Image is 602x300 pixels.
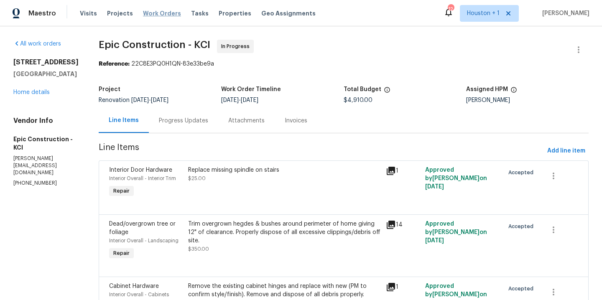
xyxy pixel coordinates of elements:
div: Attachments [228,117,265,125]
div: Trim overgrown hegdes & bushes around perimeter of home giving 12" of clearance. Properly dispose... [188,220,381,245]
span: Epic Construction - KCI [99,40,210,50]
span: Accepted [508,285,537,293]
span: $350.00 [188,247,209,252]
span: [DATE] [131,97,149,103]
span: Accepted [508,222,537,231]
h5: Assigned HPM [466,86,508,92]
span: Renovation [99,97,168,103]
div: Line Items [109,116,139,125]
div: 14 [386,220,420,230]
div: Progress Updates [159,117,208,125]
span: [DATE] [241,97,258,103]
button: Add line item [544,143,589,159]
h5: Project [99,86,120,92]
div: Remove the existing cabinet hinges and replace with new (PM to confirm style/finish). Remove and ... [188,282,381,299]
p: [PERSON_NAME][EMAIL_ADDRESS][DOMAIN_NAME] [13,155,79,176]
h4: Vendor Info [13,117,79,125]
span: - [221,97,258,103]
span: Approved by [PERSON_NAME] on [425,221,487,244]
span: [DATE] [425,184,444,190]
span: Work Orders [143,9,181,18]
div: Invoices [285,117,307,125]
span: The total cost of line items that have been proposed by Opendoor. This sum includes line items th... [384,86,390,97]
span: [PERSON_NAME] [539,9,589,18]
span: Repair [110,187,133,195]
span: Interior Overall - Interior Trim [109,176,176,181]
span: Geo Assignments [261,9,316,18]
span: In Progress [221,42,253,51]
div: [PERSON_NAME] [466,97,589,103]
span: - [131,97,168,103]
span: Repair [110,249,133,257]
h2: [STREET_ADDRESS] [13,58,79,66]
div: 1 [386,166,420,176]
span: Maestro [28,9,56,18]
span: Line Items [99,143,544,159]
div: 22C8E3PQ0H1QN-83e33be9a [99,60,589,68]
h5: Total Budget [344,86,381,92]
span: [DATE] [151,97,168,103]
h5: [GEOGRAPHIC_DATA] [13,70,79,78]
span: $4,910.00 [344,97,372,103]
span: Interior Door Hardware [109,167,172,173]
span: The hpm assigned to this work order. [510,86,517,97]
div: 1 [386,282,420,292]
span: [DATE] [221,97,239,103]
span: Visits [80,9,97,18]
span: Projects [107,9,133,18]
span: [DATE] [425,238,444,244]
h5: Epic Construction - KCI [13,135,79,152]
a: Home details [13,89,50,95]
span: Approved by [PERSON_NAME] on [425,167,487,190]
b: Reference: [99,61,130,67]
span: Properties [219,9,251,18]
span: $25.00 [188,176,206,181]
div: Replace missing spindle on stairs [188,166,381,174]
p: [PHONE_NUMBER] [13,180,79,187]
a: All work orders [13,41,61,47]
span: Houston + 1 [467,9,500,18]
span: Interior Overall - Cabinets [109,292,169,297]
span: Dead/overgrown tree or foliage [109,221,176,235]
span: Accepted [508,168,537,177]
span: Add line item [547,146,585,156]
div: 12 [448,5,454,13]
h5: Work Order Timeline [221,86,281,92]
span: Interior Overall - Landscaping [109,238,179,243]
span: Cabinet Hardware [109,283,159,289]
span: Tasks [191,10,209,16]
